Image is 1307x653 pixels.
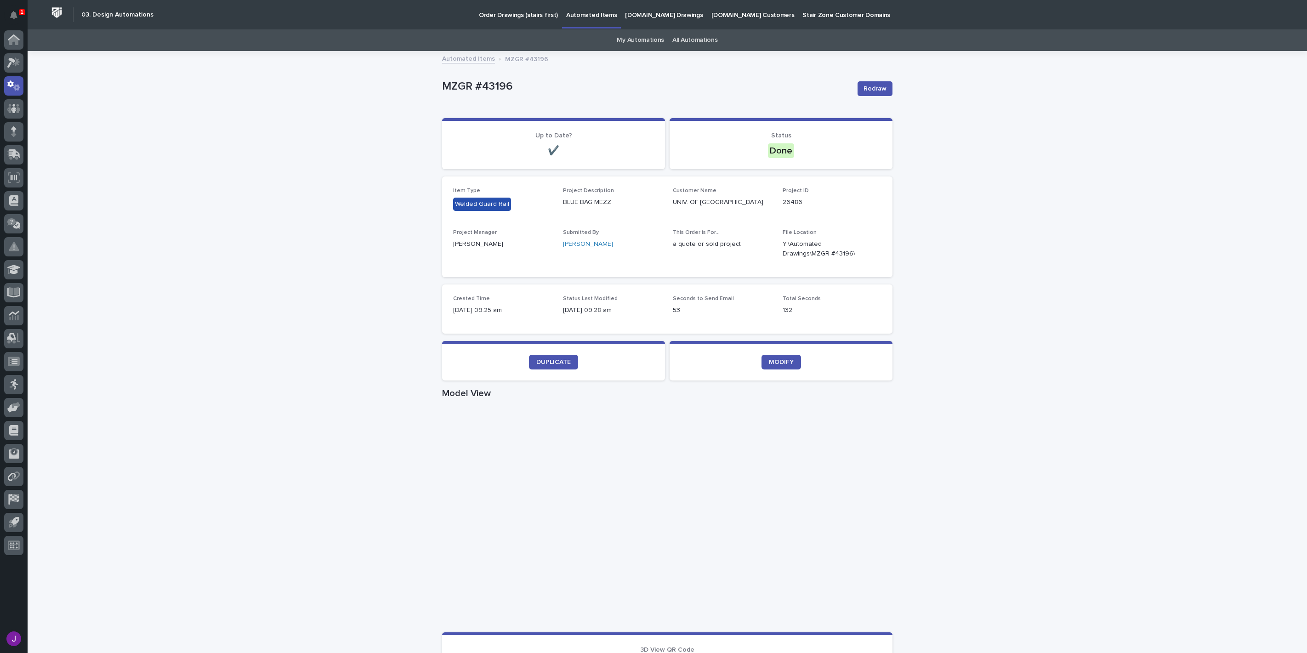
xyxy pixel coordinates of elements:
a: [PERSON_NAME] [563,239,613,249]
p: [DATE] 09:28 am [563,306,662,315]
p: 132 [783,306,881,315]
p: 53 [673,306,772,315]
a: All Automations [672,29,717,51]
div: Notifications1 [11,11,23,26]
p: a quote or sold project [673,239,772,249]
button: Redraw [858,81,892,96]
span: Item Type [453,188,480,193]
span: Status [771,132,791,139]
p: 26486 [783,198,881,207]
a: MODIFY [761,355,801,369]
span: Created Time [453,296,490,301]
p: BLUE BAG MEZZ [563,198,662,207]
p: [PERSON_NAME] [453,239,552,249]
: Y:\Automated Drawings\MZGR #43196\ [783,239,859,259]
span: Project Description [563,188,614,193]
img: Workspace Logo [48,4,65,21]
span: 3D View QR Code [640,647,694,653]
p: MZGR #43196 [442,80,850,93]
span: Status Last Modified [563,296,618,301]
span: MODIFY [769,359,794,365]
button: Notifications [4,6,23,25]
span: Project ID [783,188,809,193]
div: Done [768,143,794,158]
h2: 03. Design Automations [81,11,153,19]
iframe: Model View [442,403,892,632]
a: Automated Items [442,53,495,63]
span: Project Manager [453,230,497,235]
p: [DATE] 09:25 am [453,306,552,315]
span: Submitted By [563,230,599,235]
div: Welded Guard Rail [453,198,511,211]
p: MZGR #43196 [505,53,548,63]
span: Total Seconds [783,296,821,301]
p: UNIV. OF [GEOGRAPHIC_DATA] [673,198,772,207]
button: users-avatar [4,629,23,648]
a: My Automations [617,29,664,51]
a: DUPLICATE [529,355,578,369]
span: Seconds to Send Email [673,296,734,301]
span: This Order is For... [673,230,720,235]
span: Customer Name [673,188,716,193]
span: Redraw [864,84,886,93]
p: ✔️ [453,145,654,156]
span: DUPLICATE [536,359,571,365]
span: File Location [783,230,817,235]
span: Up to Date? [535,132,572,139]
p: 1 [20,9,23,15]
h1: Model View [442,388,892,399]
